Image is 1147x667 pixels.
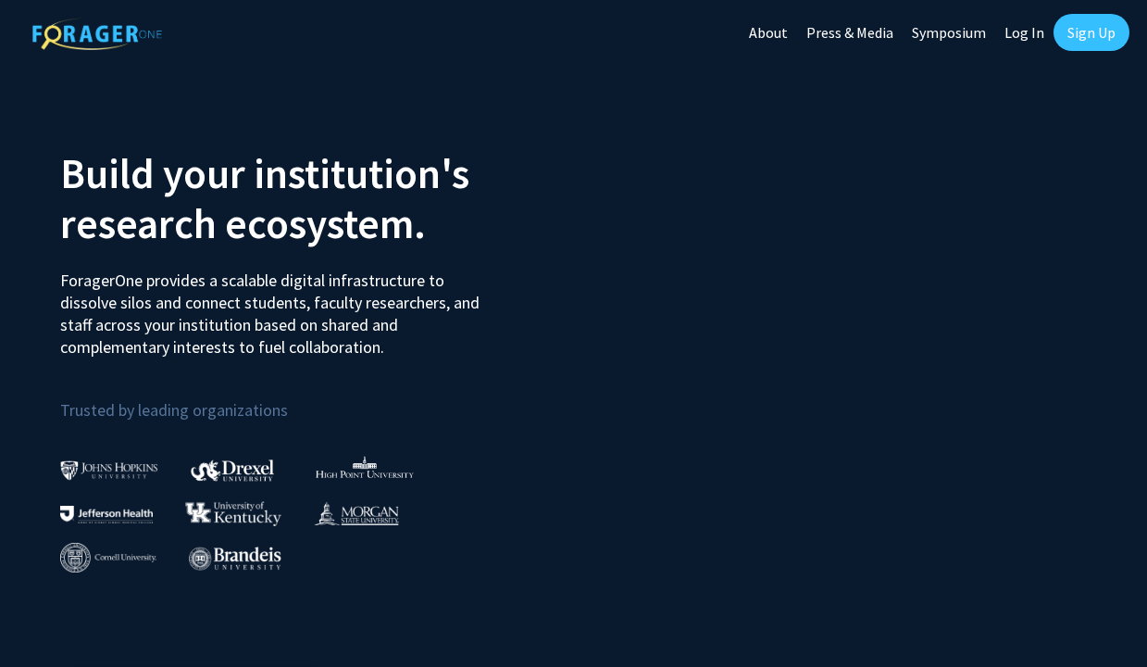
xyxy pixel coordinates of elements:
img: Drexel University [191,459,274,481]
img: Cornell University [60,543,156,573]
p: Trusted by leading organizations [60,373,560,424]
img: Johns Hopkins University [60,460,158,480]
p: ForagerOne provides a scalable digital infrastructure to dissolve silos and connect students, fac... [60,256,500,359]
img: University of Kentucky [185,501,281,526]
img: Thomas Jefferson University [60,506,153,523]
img: Brandeis University [189,547,281,570]
h2: Build your institution's research ecosystem. [60,148,560,248]
img: ForagerOne Logo [32,18,162,50]
img: High Point University [316,456,414,478]
img: Morgan State University [314,501,399,525]
a: Sign Up [1053,14,1129,51]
